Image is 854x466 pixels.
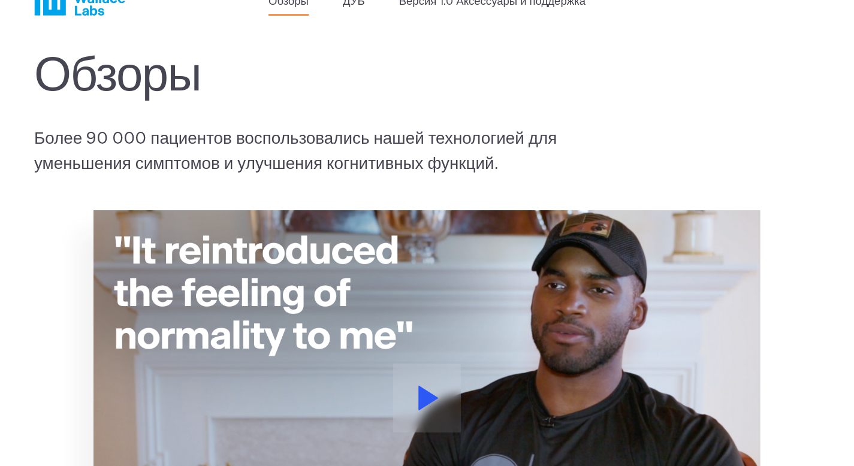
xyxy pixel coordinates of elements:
font: Более 90 000 пациентов воспользовались нашей технологией для уменьшения симптомов и улучшения ког... [34,131,557,173]
font: Обзоры [34,52,201,100]
svg: Играть [418,386,439,410]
